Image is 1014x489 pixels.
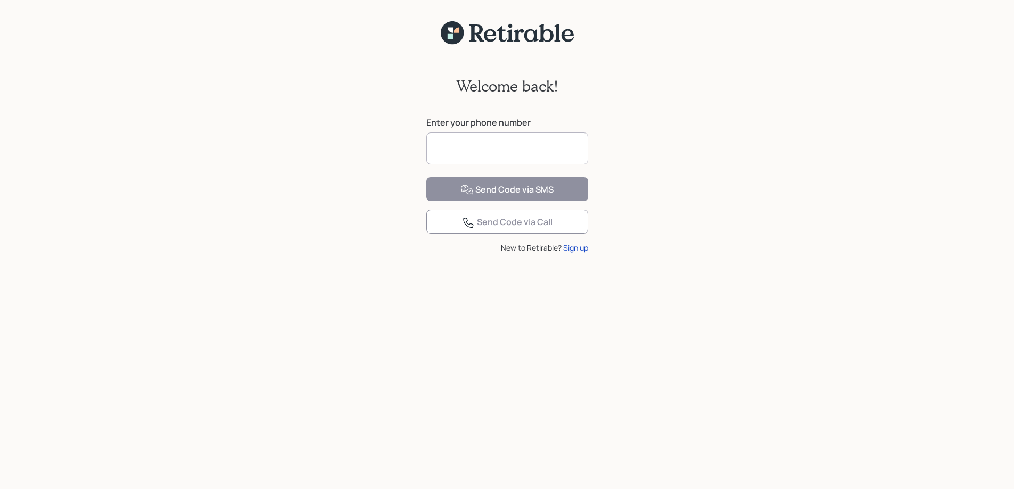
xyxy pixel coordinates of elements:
h2: Welcome back! [456,77,558,95]
button: Send Code via Call [426,210,588,234]
div: Send Code via Call [462,216,553,229]
div: Sign up [563,242,588,253]
button: Send Code via SMS [426,177,588,201]
div: New to Retirable? [426,242,588,253]
label: Enter your phone number [426,117,588,128]
div: Send Code via SMS [460,184,554,196]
